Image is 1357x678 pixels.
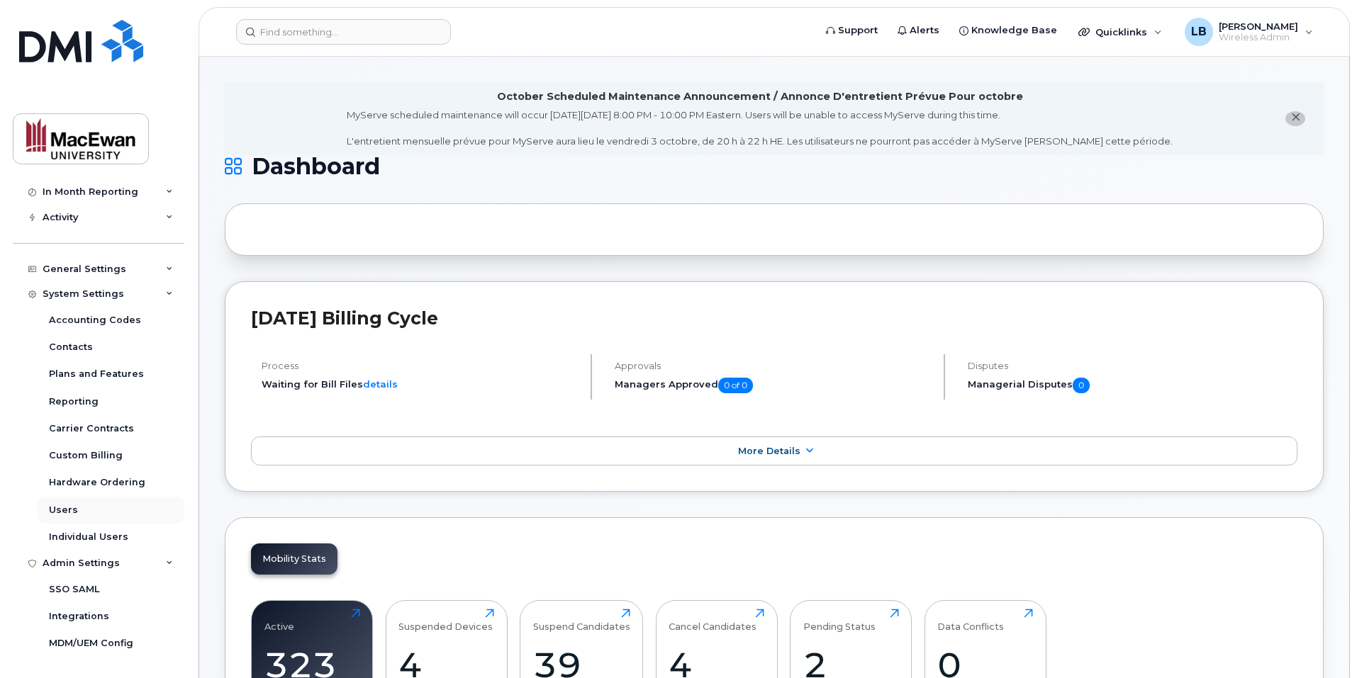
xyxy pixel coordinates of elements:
[615,361,932,371] h4: Approvals
[251,307,1297,329] h2: [DATE] Billing Cycle
[937,609,1004,632] div: Data Conflicts
[533,609,630,632] div: Suspend Candidates
[363,378,398,390] a: details
[615,378,932,393] h5: Managers Approved
[262,378,579,391] li: Waiting for Bill Files
[398,609,493,632] div: Suspended Devices
[252,156,380,177] span: Dashboard
[718,378,753,393] span: 0 of 0
[738,446,800,456] span: More Details
[497,89,1023,104] div: October Scheduled Maintenance Announcement / Annonce D'entretient Prévue Pour octobre
[968,378,1297,393] h5: Managerial Disputes
[1073,378,1090,393] span: 0
[347,108,1173,148] div: MyServe scheduled maintenance will occur [DATE][DATE] 8:00 PM - 10:00 PM Eastern. Users will be u...
[262,361,579,371] h4: Process
[264,609,294,632] div: Active
[803,609,876,632] div: Pending Status
[669,609,756,632] div: Cancel Candidates
[968,361,1297,371] h4: Disputes
[1285,111,1305,126] button: close notification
